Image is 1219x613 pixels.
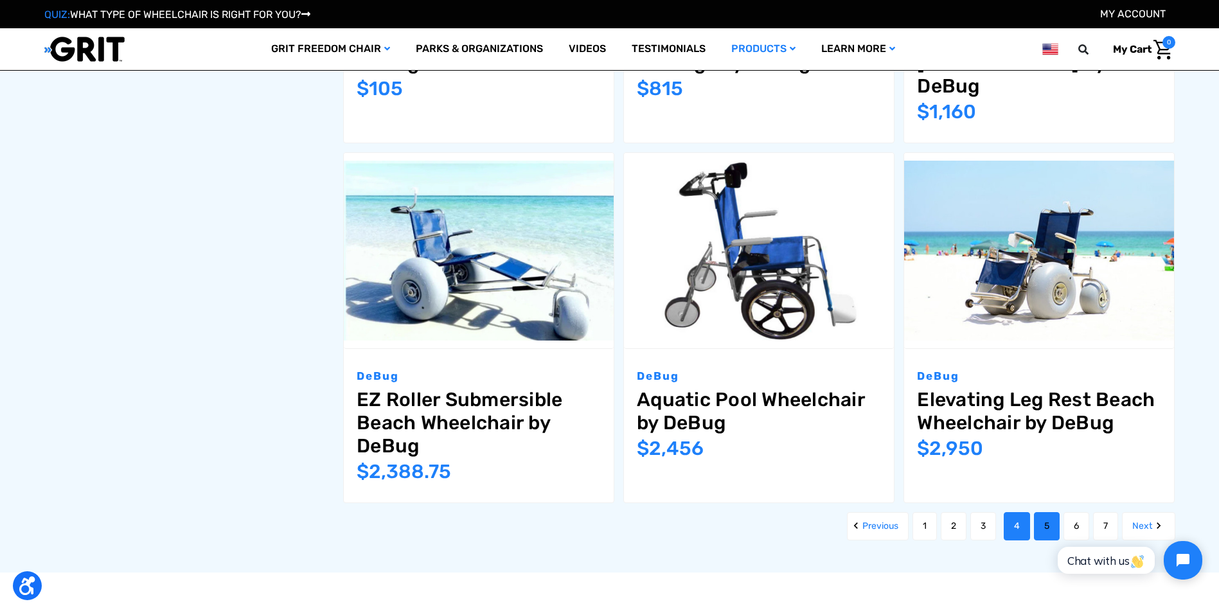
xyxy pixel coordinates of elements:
[357,460,451,483] span: $2,388.75
[1153,40,1172,60] img: Cart
[1042,41,1058,57] img: us.png
[329,512,1175,540] nav: pagination
[403,28,556,70] a: Parks & Organizations
[357,77,403,100] span: $105
[624,161,894,341] img: Aquatic Pool Wheelchair by DeBug
[718,28,808,70] a: Products
[556,28,619,70] a: Videos
[357,388,601,458] a: EZ Roller Submersible Beach Wheelchair by DeBug,$2,388.75
[912,512,937,540] a: Page 1 of 7
[904,153,1174,349] a: Elevating Leg Rest Beach Wheelchair by DeBug,$2,950.00
[619,28,718,70] a: Testimonials
[847,512,909,540] a: Previous
[1162,36,1175,49] span: 0
[1103,36,1175,63] a: Cart with 0 items
[44,36,125,62] img: GRIT All-Terrain Wheelchair and Mobility Equipment
[808,28,908,70] a: Learn More
[344,161,614,341] img: EZ Roller Submersible Beach Wheelchair by DeBug
[357,368,601,385] p: DeBug
[344,153,614,349] a: EZ Roller Submersible Beach Wheelchair by DeBug,$2,388.75
[1063,512,1089,540] a: Page 6 of 7
[941,512,966,540] a: Page 2 of 7
[1093,512,1118,540] a: Page 7 of 7
[1113,43,1152,55] span: My Cart
[1044,530,1213,591] iframe: Tidio Chat
[1100,8,1166,20] a: Account
[917,100,976,123] span: $1,160
[637,77,683,100] span: $815
[1122,512,1175,540] a: Next
[970,512,996,540] a: Page 3 of 7
[917,388,1161,434] a: Elevating Leg Rest Beach Wheelchair by DeBug,$2,950.00
[258,28,403,70] a: GRIT Freedom Chair
[637,388,881,434] a: Aquatic Pool Wheelchair by DeBug,$2,456.00
[44,8,70,21] span: QUIZ:
[904,161,1174,341] img: Elevating Leg Rest Beach Wheelchair by DeBug
[1034,512,1060,540] a: Page 5 of 7
[1084,36,1103,63] input: Search
[44,8,310,21] a: QUIZ:WHAT TYPE OF WHEELCHAIR IS RIGHT FOR YOU?
[624,153,894,349] a: Aquatic Pool Wheelchair by DeBug,$2,456.00
[637,437,704,460] span: $2,456
[917,437,983,460] span: $2,950
[917,368,1161,385] p: DeBug
[637,368,881,385] p: DeBug
[1004,512,1030,540] a: Page 4 of 7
